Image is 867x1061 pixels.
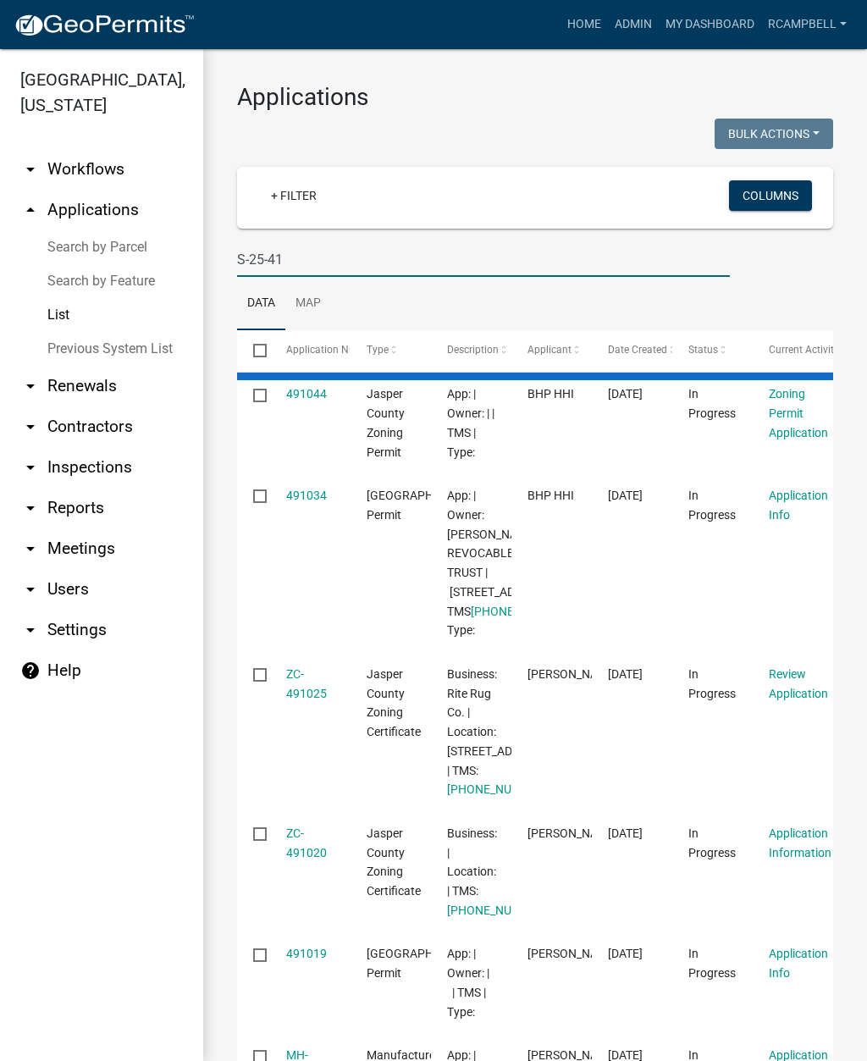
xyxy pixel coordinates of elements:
[527,387,574,401] span: BHP HHI
[286,387,327,401] a: 491044
[20,417,41,437] i: arrow_drop_down
[447,667,551,797] span: Business: Rite Rug Co. | Location: 175 FORDVILLE RD | TMS: 063-30-03-005
[367,667,421,738] span: Jasper County Zoning Certificate
[527,344,572,356] span: Applicant
[527,826,618,840] span: Shirley Taylor-Estell
[688,344,718,356] span: Status
[769,826,831,859] a: Application Information
[608,489,643,502] span: 10/10/2025
[286,344,378,356] span: Application Number
[286,489,327,502] a: 491034
[447,826,547,917] span: Business: | Location: | TMS: 082-00-02-002
[659,8,761,41] a: My Dashboard
[527,489,574,502] span: BHP HHI
[447,947,489,1018] span: App: | Owner: | | TMS | Type:
[237,83,833,112] h3: Applications
[286,826,327,859] a: ZC- 491020
[367,344,389,356] span: Type
[688,667,736,700] span: In Progress
[608,387,643,401] span: 10/10/2025
[561,8,608,41] a: Home
[20,539,41,559] i: arrow_drop_down
[688,947,736,980] span: In Progress
[447,489,573,637] span: App: | Owner: FRANK ALEXIS J REVOCABLE TRUST | 314 EUHAW CREEK DR | TMS 083-00-06-058 | Type:
[367,826,421,898] span: Jasper County Zoning Certificate
[447,344,499,356] span: Description
[269,330,350,371] datatable-header-cell: Application Number
[527,947,618,960] span: Shirley Taylor-Estell
[447,904,547,917] a: [PHONE_NUMBER]
[237,242,730,277] input: Search for applications
[592,330,672,371] datatable-header-cell: Date Created
[688,489,736,522] span: In Progress
[367,387,405,458] span: Jasper County Zoning Permit
[447,387,494,458] span: App: | Owner: | | TMS | Type:
[729,180,812,211] button: Columns
[20,620,41,640] i: arrow_drop_down
[237,277,285,331] a: Data
[769,667,828,700] a: Review Application
[688,826,736,859] span: In Progress
[367,947,481,980] span: Jasper County Building Permit
[608,344,667,356] span: Date Created
[769,344,839,356] span: Current Activity
[761,8,853,41] a: rcampbell
[608,8,659,41] a: Admin
[431,330,511,371] datatable-header-cell: Description
[20,159,41,180] i: arrow_drop_down
[447,782,547,796] a: [PHONE_NUMBER]
[769,947,828,980] a: Application Info
[237,330,269,371] datatable-header-cell: Select
[608,947,643,960] span: 10/10/2025
[20,660,41,681] i: help
[367,489,481,522] span: Jasper County Building Permit
[285,277,331,331] a: Map
[20,200,41,220] i: arrow_drop_up
[20,376,41,396] i: arrow_drop_down
[20,457,41,478] i: arrow_drop_down
[688,387,736,420] span: In Progress
[257,180,330,211] a: + Filter
[20,579,41,600] i: arrow_drop_down
[20,498,41,518] i: arrow_drop_down
[769,387,828,439] a: Zoning Permit Application
[471,605,571,618] a: [PHONE_NUMBER]
[608,667,643,681] span: 10/10/2025
[286,667,327,700] a: ZC- 491025
[753,330,833,371] datatable-header-cell: Current Activity
[715,119,833,149] button: Bulk Actions
[608,826,643,840] span: 10/10/2025
[769,489,828,522] a: Application Info
[527,667,618,681] span: Kaitlyn Schuler
[286,947,327,960] a: 491019
[672,330,753,371] datatable-header-cell: Status
[511,330,592,371] datatable-header-cell: Applicant
[350,330,430,371] datatable-header-cell: Type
